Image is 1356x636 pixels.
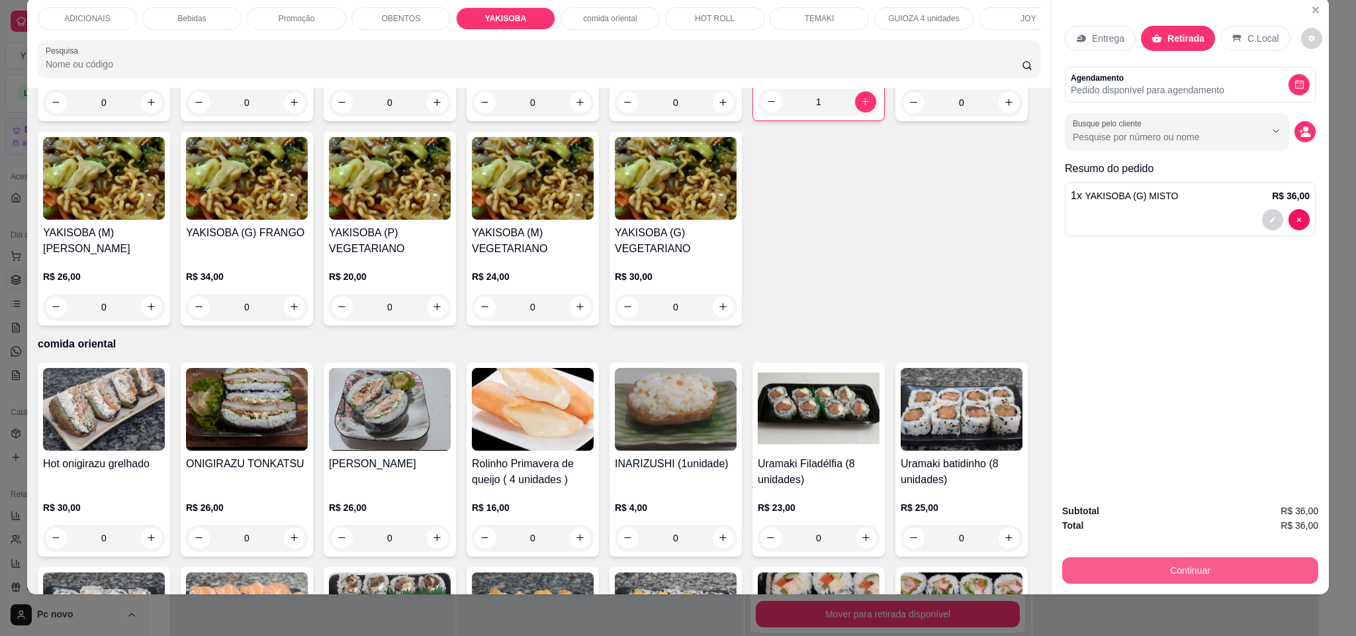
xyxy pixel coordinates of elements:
img: product-image [615,368,737,451]
button: decrease-product-quantity [1294,121,1316,142]
button: increase-product-quantity [570,92,591,113]
button: increase-product-quantity [141,92,162,113]
p: YAKISOBA [485,13,526,24]
strong: Total [1062,520,1083,531]
button: increase-product-quantity [427,296,448,318]
button: decrease-product-quantity [617,296,639,318]
label: Busque pelo cliente [1073,118,1146,129]
p: R$ 23,00 [758,501,880,514]
p: Resumo do pedido [1065,161,1316,177]
h4: YAKISOBA (P) VEGETARIANO [329,225,451,257]
button: decrease-product-quantity [332,296,353,318]
h4: Hot onigirazu grelhado [43,456,165,472]
p: R$ 26,00 [186,501,308,514]
p: R$ 30,00 [43,501,165,514]
button: increase-product-quantity [713,296,734,318]
p: R$ 34,00 [186,270,308,283]
h4: Uramaki Filadélfia (8 unidades) [758,456,880,488]
img: product-image [615,137,737,220]
h4: Rolinho Primavera de queijo ( 4 unidades ) [472,456,594,488]
button: increase-product-quantity [427,527,448,549]
button: decrease-product-quantity [189,527,210,549]
button: increase-product-quantity [570,296,591,318]
button: increase-product-quantity [999,92,1020,113]
p: TEMAKI [805,13,835,24]
button: decrease-product-quantity [761,91,782,113]
p: Agendamento [1071,73,1224,83]
button: decrease-product-quantity [46,92,67,113]
button: decrease-product-quantity [760,527,782,549]
h4: INARIZUSHI (1unidade) [615,456,737,472]
span: R$ 36,00 [1281,504,1318,518]
img: product-image [43,368,165,451]
h4: ONIGIRAZU TONKATSU [186,456,308,472]
p: Pedido disponível para agendamento [1071,83,1224,97]
button: increase-product-quantity [284,296,305,318]
h4: [PERSON_NAME] [329,456,451,472]
button: increase-product-quantity [570,527,591,549]
label: Pesquisa [46,45,83,56]
img: product-image [186,368,308,451]
p: R$ 20,00 [329,270,451,283]
strong: Subtotal [1062,506,1099,516]
button: decrease-product-quantity [903,527,925,549]
p: OBENTOS [382,13,420,24]
button: decrease-product-quantity [903,92,925,113]
button: decrease-product-quantity [189,296,210,318]
img: product-image [43,137,165,220]
p: JOY [1020,13,1036,24]
p: Bebidas [177,13,206,24]
button: decrease-product-quantity [332,92,353,113]
p: R$ 4,00 [615,501,737,514]
button: decrease-product-quantity [46,296,67,318]
button: decrease-product-quantity [475,296,496,318]
button: decrease-product-quantity [189,92,210,113]
p: Retirada [1167,32,1204,45]
img: product-image [901,368,1022,451]
p: Promoção [279,13,315,24]
img: product-image [472,137,594,220]
input: Pesquisa [46,58,1022,71]
button: decrease-product-quantity [617,527,639,549]
h4: YAKISOBA (G) FRANGO [186,225,308,241]
p: Entrega [1092,32,1124,45]
p: R$ 26,00 [329,501,451,514]
button: increase-product-quantity [713,527,734,549]
span: R$ 36,00 [1281,518,1318,533]
button: decrease-product-quantity [475,92,496,113]
button: increase-product-quantity [141,296,162,318]
button: decrease-product-quantity [475,527,496,549]
p: 1 x [1071,188,1178,204]
img: product-image [186,137,308,220]
p: GUIOZA 4 unidades [888,13,959,24]
button: increase-product-quantity [855,91,876,113]
button: increase-product-quantity [284,92,305,113]
p: HOT ROLL [695,13,735,24]
p: R$ 36,00 [1272,189,1310,203]
p: C.Local [1247,32,1279,45]
button: decrease-product-quantity [1262,209,1283,230]
button: decrease-product-quantity [332,527,353,549]
p: R$ 25,00 [901,501,1022,514]
span: YAKISOBA (G) MISTO [1085,191,1178,201]
h4: YAKISOBA (M) [PERSON_NAME] [43,225,165,257]
button: increase-product-quantity [999,527,1020,549]
p: R$ 24,00 [472,270,594,283]
p: comida oriental [38,336,1040,352]
button: decrease-product-quantity [1288,74,1310,95]
button: Continuar [1062,557,1318,584]
button: decrease-product-quantity [1288,209,1310,230]
img: product-image [758,368,880,451]
h4: YAKISOBA (M) VEGETARIANO [472,225,594,257]
h4: Uramaki batidinho (8 unidades) [901,456,1022,488]
p: R$ 16,00 [472,501,594,514]
button: increase-product-quantity [141,527,162,549]
p: comida oriental [583,13,637,24]
h4: YAKISOBA (G) VEGETARIANO [615,225,737,257]
button: decrease-product-quantity [1301,28,1322,49]
p: R$ 30,00 [615,270,737,283]
img: product-image [329,137,451,220]
p: ADICIONAIS [64,13,110,24]
button: increase-product-quantity [713,92,734,113]
button: decrease-product-quantity [46,527,67,549]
